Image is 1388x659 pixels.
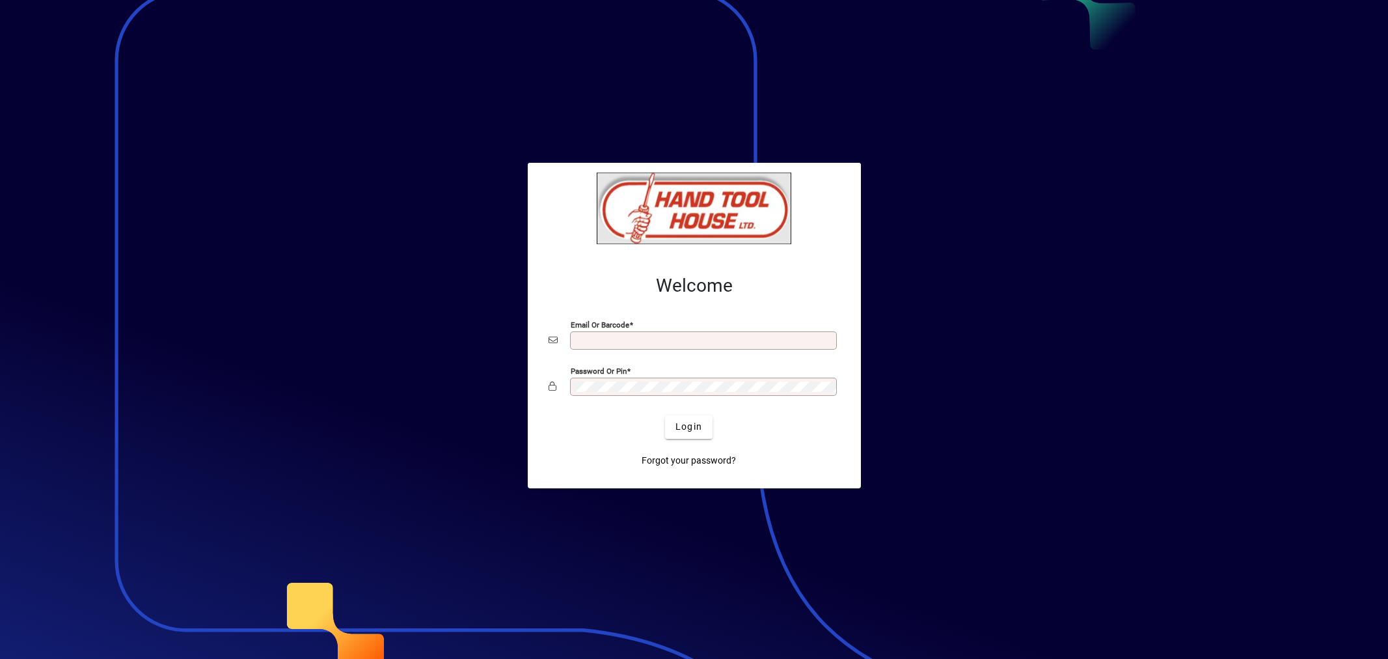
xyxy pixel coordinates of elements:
mat-label: Email or Barcode [571,320,629,329]
h2: Welcome [549,275,840,297]
a: Forgot your password? [636,449,741,473]
span: Login [675,420,702,434]
button: Login [665,415,713,439]
span: Forgot your password? [642,454,736,468]
mat-label: Password or Pin [571,366,627,375]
